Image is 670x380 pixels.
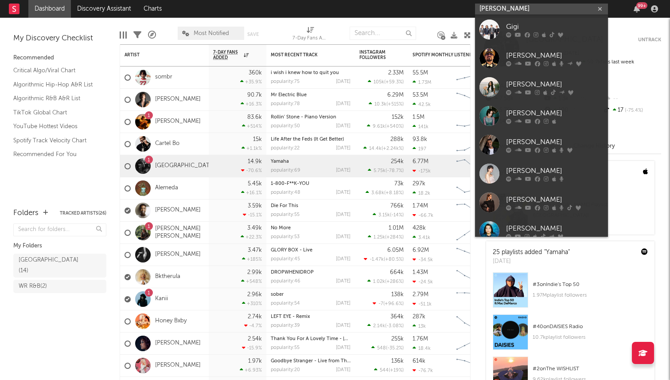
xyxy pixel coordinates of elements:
div: WR R&B ( 2 ) [19,281,47,292]
div: [DATE] [336,345,351,350]
div: 90.7k [247,92,262,98]
span: -78.7 % [387,168,402,173]
div: 2.99k [247,270,262,275]
div: Yamaha [271,159,351,164]
span: -3.08 % [386,324,402,329]
div: 55.5M [413,70,428,76]
a: Gigi [475,15,608,44]
a: LEFT EYE - Remix [271,314,310,319]
a: [GEOGRAPHIC_DATA] [155,162,215,170]
div: [DATE] [336,257,351,262]
div: 42.5k [413,102,431,107]
span: +80.5 % [385,257,402,262]
span: +515 % [388,102,402,107]
input: Search for artists [475,4,608,15]
div: [DATE] [336,168,351,173]
a: [PERSON_NAME] [155,340,201,347]
a: #3onIndie's Top 501.97Mplaylist followers [486,272,654,314]
div: # 3 on Indie's Top 50 [533,279,648,290]
div: +185 % [242,256,262,262]
div: 3.41k [413,235,430,240]
div: 7-Day Fans Added (7-Day Fans Added) [292,33,328,44]
div: ( ) [374,367,404,373]
div: [PERSON_NAME] [506,108,604,118]
div: [DATE] [336,190,351,195]
div: No More [271,226,351,231]
span: Most Notified [194,31,229,36]
a: Thank You For A Lovely Time - [PERSON_NAME] Version [271,337,400,341]
div: 141k [413,124,428,129]
a: GLORY BOX - Live [271,248,312,253]
a: [PERSON_NAME] [155,362,201,369]
div: 1.74M [413,203,428,209]
div: [DATE] [336,279,351,284]
button: Tracked Artists(26) [60,211,106,215]
a: [PERSON_NAME] [475,217,608,246]
div: 1.5M [413,114,425,120]
div: Artist [125,52,191,58]
div: GLORY BOX - Live [271,248,351,253]
div: 152k [392,114,404,120]
svg: Chart title [452,310,492,333]
svg: Chart title [452,111,492,133]
span: +8.18 % [386,191,402,196]
div: Most Recent Track [271,52,337,58]
span: -35.2 % [387,346,402,351]
div: 18.2k [413,190,430,196]
div: +514 % [242,123,262,129]
svg: Chart title [452,177,492,200]
a: Bktherula [155,273,180,281]
span: 544 [380,368,389,373]
div: -4.7 % [244,323,262,329]
div: ( ) [363,145,404,151]
div: [DATE] [336,79,351,84]
div: 1.97k [248,358,262,364]
div: popularity: 50 [271,124,300,129]
div: Mr Electric Blue [271,93,351,98]
span: 105k [374,80,384,85]
div: popularity: 78 [271,102,300,106]
div: 197 [413,146,426,152]
a: [PERSON_NAME] [475,73,608,102]
div: [DATE] [336,301,351,306]
a: [PERSON_NAME] [155,118,201,125]
div: ( ) [368,168,404,173]
button: 99+ [634,5,640,12]
span: +96.6 % [385,302,402,306]
div: popularity: 22 [271,146,300,151]
span: +2.24k % [383,146,402,151]
a: Kanii [155,295,168,303]
span: 1.25k [374,235,385,240]
a: Yamaha [271,159,289,164]
svg: Chart title [452,288,492,310]
div: ( ) [368,79,404,85]
a: [PERSON_NAME] [475,102,608,130]
a: Life After the Feds (It Get Better) [271,137,344,142]
div: [DATE] [493,257,570,266]
span: -14 % [391,213,402,218]
div: Recommended [13,53,106,63]
div: -70.6 % [241,168,262,173]
div: 2.54k [248,336,262,342]
a: "Yamaha" [544,249,570,255]
span: 3.68k [371,191,384,196]
div: 364k [390,314,404,320]
div: 1-800-F**K-YOU [271,181,351,186]
div: popularity: 48 [271,190,300,195]
svg: Chart title [452,89,492,111]
div: 614k [413,358,425,364]
div: 1.76M [413,336,428,342]
div: -175k [413,168,431,174]
input: Search for folders... [13,223,106,236]
div: [DATE] [336,323,351,328]
span: +284 % [386,235,402,240]
div: 2.74k [248,314,262,320]
a: Algorithmic R&B A&R List [13,94,97,103]
a: Rollin' Stone - Piano Version [271,115,336,120]
div: 136k [391,358,404,364]
div: ( ) [373,212,404,218]
a: WR R&B(2) [13,280,106,293]
div: 7-Day Fans Added (7-Day Fans Added) [292,22,328,48]
a: Spotify Track Velocity Chart [13,136,97,145]
div: 6.77M [413,159,428,165]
